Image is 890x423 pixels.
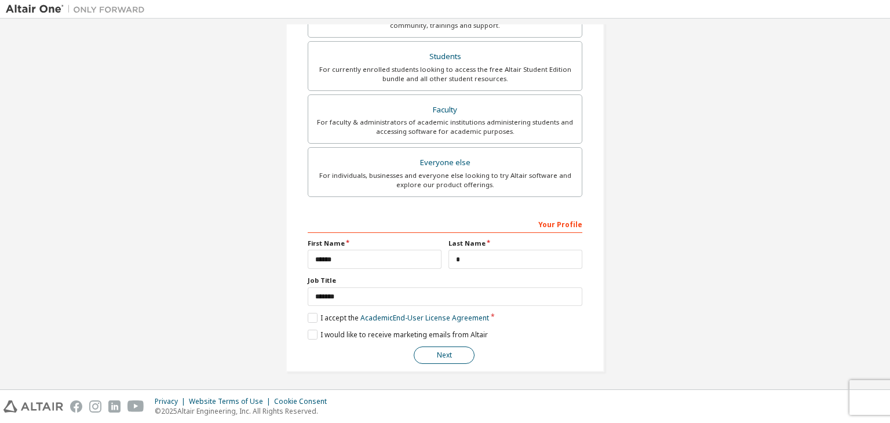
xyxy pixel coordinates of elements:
img: youtube.svg [127,400,144,413]
label: Job Title [308,276,582,285]
div: For currently enrolled students looking to access the free Altair Student Edition bundle and all ... [315,65,575,83]
label: I accept the [308,313,489,323]
img: Altair One [6,3,151,15]
img: instagram.svg [89,400,101,413]
div: Students [315,49,575,65]
label: Last Name [448,239,582,248]
a: Academic End-User License Agreement [360,313,489,323]
img: linkedin.svg [108,400,121,413]
div: For individuals, businesses and everyone else looking to try Altair software and explore our prod... [315,171,575,189]
button: Next [414,347,475,364]
div: For faculty & administrators of academic institutions administering students and accessing softwa... [315,118,575,136]
img: facebook.svg [70,400,82,413]
label: First Name [308,239,442,248]
div: Your Profile [308,214,582,233]
div: Everyone else [315,155,575,171]
img: altair_logo.svg [3,400,63,413]
label: I would like to receive marketing emails from Altair [308,330,488,340]
div: Privacy [155,397,189,406]
div: Website Terms of Use [189,397,274,406]
div: Faculty [315,102,575,118]
p: © 2025 Altair Engineering, Inc. All Rights Reserved. [155,406,334,416]
div: Cookie Consent [274,397,334,406]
